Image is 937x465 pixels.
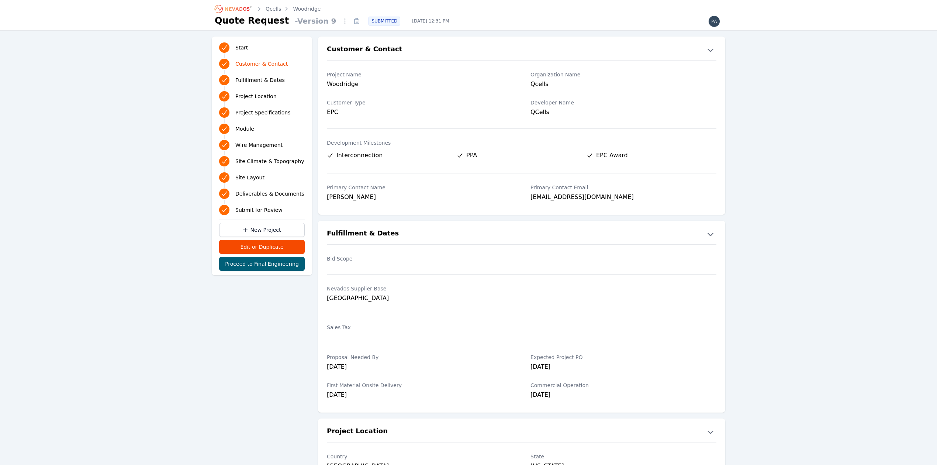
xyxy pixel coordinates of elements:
span: Site Layout [235,174,264,181]
div: [EMAIL_ADDRESS][DOMAIN_NAME] [530,193,716,203]
nav: Progress [219,41,305,217]
span: [DATE] 12:31 PM [406,18,455,24]
label: Primary Contact Email [530,184,716,191]
span: - Version 9 [292,16,339,26]
label: Primary Contact Name [327,184,513,191]
div: SUBMITTED [369,17,400,25]
div: [DATE] [530,390,716,401]
label: Customer Type [327,99,513,106]
span: Deliverables & Documents [235,190,304,197]
label: Country [327,453,513,460]
button: Project Location [318,426,725,438]
span: PPA [466,151,477,160]
label: Proposal Needed By [327,354,513,361]
span: Wire Management [235,141,283,149]
label: Development Milestones [327,139,716,147]
h2: Project Location [327,426,388,438]
span: Interconnection [336,151,383,160]
button: Fulfillment & Dates [318,228,725,240]
span: Project Location [235,93,277,100]
span: Submit for Review [235,206,283,214]
label: Project Name [327,71,513,78]
a: Woodridge [293,5,321,13]
span: EPC Award [596,151,628,160]
div: [DATE] [327,390,513,401]
a: Qcells [266,5,281,13]
label: State [530,453,716,460]
label: Expected Project PO [530,354,716,361]
label: Nevados Supplier Base [327,285,513,292]
label: Bid Scope [327,255,513,262]
span: Project Specifications [235,109,291,116]
nav: Breadcrumb [215,3,321,15]
span: Module [235,125,254,132]
div: EPC [327,108,513,117]
div: [DATE] [327,362,513,373]
h2: Fulfillment & Dates [327,228,399,240]
span: Start [235,44,248,51]
h2: Customer & Contact [327,44,402,56]
label: Commercial Operation [530,382,716,389]
label: Sales Tax [327,324,513,331]
button: Customer & Contact [318,44,725,56]
div: Woodridge [327,80,513,90]
div: [PERSON_NAME] [327,193,513,203]
div: [DATE] [530,362,716,373]
button: Edit or Duplicate [219,240,305,254]
label: Developer Name [530,99,716,106]
img: paul.mcmillan@nevados.solar [708,15,720,27]
span: Site Climate & Topography [235,158,304,165]
div: QCells [530,108,716,118]
label: Organization Name [530,71,716,78]
h1: Quote Request [215,15,289,27]
a: New Project [219,223,305,237]
label: First Material Onsite Delivery [327,382,513,389]
div: [GEOGRAPHIC_DATA] [327,294,513,303]
button: Proceed to Final Engineering [219,257,305,271]
span: Customer & Contact [235,60,288,68]
span: Fulfillment & Dates [235,76,285,84]
div: Qcells [530,80,716,90]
